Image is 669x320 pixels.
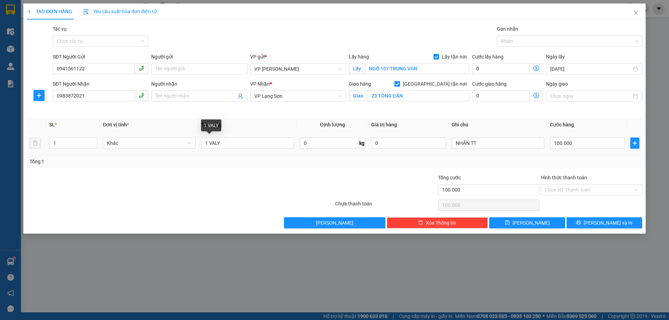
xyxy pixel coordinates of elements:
[472,54,503,60] label: Cước lấy hàng
[53,80,148,88] div: SĐT Người Nhận
[250,53,346,61] div: VP gửi
[426,219,456,227] span: Xóa Thông tin
[550,65,631,73] input: Ngày lấy
[27,9,32,14] span: plus
[33,90,45,101] button: plus
[34,93,44,98] span: plus
[550,122,574,127] span: Cước hàng
[371,122,397,127] span: Giá trị hàng
[438,175,461,180] span: Tổng cước
[316,219,353,227] span: [PERSON_NAME]
[30,158,258,165] div: Tổng: 1
[472,81,507,87] label: Cước giao hàng
[284,217,385,228] button: [PERSON_NAME]
[27,9,72,14] span: TẠO ĐƠN HÀNG
[320,122,345,127] span: Định lượng
[201,138,294,149] input: VD: Bàn, Ghế
[387,217,488,228] button: deleteXóa Thông tin
[489,217,565,228] button: save[PERSON_NAME]
[365,63,469,74] input: Lấy tận nơi
[201,119,221,131] div: 1 VALY
[103,122,129,127] span: Đơn vị tính
[533,65,539,71] span: dollar-circle
[567,217,642,228] button: printer[PERSON_NAME] và In
[497,26,518,32] label: Gán nhãn
[452,138,544,149] input: Ghi Chú
[139,93,144,98] span: phone
[633,10,639,16] span: close
[30,138,41,149] button: delete
[630,138,639,149] button: plus
[349,90,367,101] span: Giao
[238,93,243,99] span: user-add
[107,138,191,148] span: Khác
[49,122,55,127] span: SL
[576,220,581,226] span: printer
[349,81,371,87] span: Giao hàng
[367,90,469,101] input: Giao tận nơi
[550,92,631,100] input: Ngày giao
[250,81,270,87] span: VP Nhận
[449,118,547,132] th: Ghi chú
[546,54,565,60] label: Ngày lấy
[505,220,510,226] span: save
[83,9,89,15] img: icon
[439,53,469,61] span: Lấy tận nơi
[371,138,446,149] input: 0
[400,80,469,88] span: [GEOGRAPHIC_DATA] tận nơi
[541,175,587,180] label: Hình thức thanh toán
[139,65,144,71] span: phone
[533,93,539,98] span: dollar-circle
[53,26,67,32] label: Tác vụ
[151,53,247,61] div: Người gửi
[631,140,639,146] span: plus
[418,220,423,226] span: delete
[334,200,437,212] div: Chưa thanh toán
[584,219,632,227] span: [PERSON_NAME] và In
[254,91,342,101] span: VP Lạng Sơn
[349,63,365,74] span: Lấy
[349,54,369,60] span: Lấy hàng
[546,81,568,87] label: Ngày giao
[151,80,247,88] div: Người nhận
[513,219,550,227] span: [PERSON_NAME]
[53,53,148,61] div: SĐT Người Gửi
[359,138,366,149] span: kg
[472,90,530,101] input: Cước giao hàng
[472,63,530,74] input: Cước lấy hàng
[83,9,157,14] span: Yêu cầu xuất hóa đơn điện tử
[626,3,646,23] button: Close
[254,64,342,74] span: VP Minh Khai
